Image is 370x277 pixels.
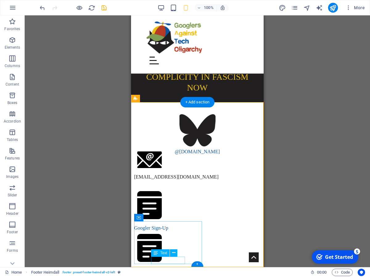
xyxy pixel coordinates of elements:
[5,45,20,50] p: Elements
[3,166,129,223] a: Googler Sign-Up
[17,6,45,13] div: Get Started
[31,269,59,276] span: Click to select. Double-click to edit
[7,137,18,142] p: Tables
[88,4,95,11] button: reload
[3,209,129,265] a: Googler Sign-Up
[7,248,18,253] p: Forms
[62,269,115,276] span: . footer .preset-footer-heimdall-v2-left
[118,271,121,274] i: This element is a customizable preset
[5,156,20,161] p: Features
[303,4,311,11] button: navigator
[3,2,50,16] div: Get Started 5 items remaining, 0% complete
[291,4,298,11] button: pages
[4,26,20,31] p: Favorites
[8,193,17,198] p: Slider
[335,269,350,276] span: Code
[160,251,167,255] span: Text
[101,4,108,11] i: Save (Ctrl+S)
[328,3,338,13] button: publish
[3,97,129,140] a: @[DOMAIN_NAME]
[180,97,215,107] div: + Add section
[6,174,19,179] p: Images
[279,4,286,11] i: Design (Ctrl+Alt+Y)
[5,269,22,276] a: Click to cancel selection. Double-click to open Pages
[88,4,95,11] i: Reload page
[39,4,46,11] button: undo
[31,269,121,276] nav: breadcrumb
[317,269,327,276] span: 00 00
[7,100,18,105] p: Boxes
[191,261,203,267] div: +
[6,82,19,87] p: Content
[345,5,365,11] span: More
[343,3,367,13] button: More
[321,270,322,275] span: :
[204,4,214,11] h6: 100%
[7,230,18,235] p: Footer
[310,269,327,276] h6: Session time
[332,269,353,276] button: Code
[220,5,225,10] i: On resize automatically adjust zoom level to fit chosen device.
[279,4,286,11] button: design
[100,4,108,11] button: save
[316,4,323,11] button: text_generator
[358,269,365,276] button: Usercentrics
[6,211,18,216] p: Header
[46,1,52,7] div: 5
[4,119,21,124] p: Accordion
[39,4,46,11] i: Undo: Duplicate elements (Ctrl+Z)
[316,4,323,11] i: AI Writer
[195,4,216,11] button: 100%
[76,4,83,11] button: Click here to leave preview mode and continue editing
[5,63,20,68] p: Columns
